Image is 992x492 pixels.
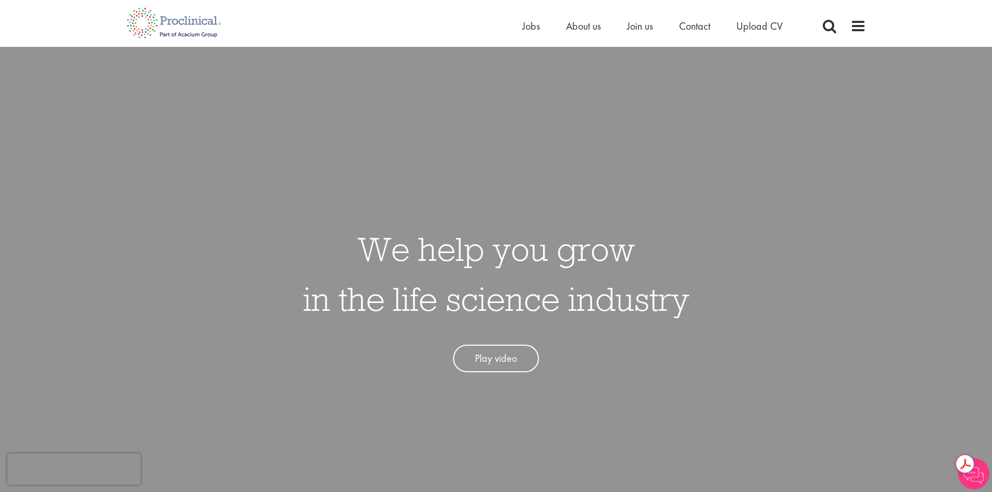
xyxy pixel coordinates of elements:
a: Upload CV [736,19,783,33]
a: Join us [627,19,653,33]
a: About us [566,19,601,33]
h1: We help you grow in the life science industry [303,224,689,324]
a: Play video [453,345,539,372]
img: Chatbot [958,458,989,489]
a: Jobs [522,19,540,33]
a: Contact [679,19,710,33]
